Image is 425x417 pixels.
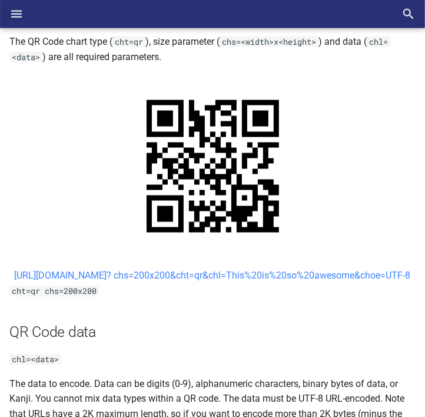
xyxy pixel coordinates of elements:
[9,37,390,62] code: chl=<data>
[9,286,99,297] code: cht=qr chs=200x200
[9,322,416,343] h2: QR Code data
[9,34,416,64] p: The QR Code chart type ( ), size parameter ( ) and data ( ) are all required parameters.
[120,74,306,259] img: chart
[15,270,411,282] a: [URL][DOMAIN_NAME]? chs=200x200&cht=qr&chl=This%20is%20so%20awesome&choe=UTF-8
[112,37,145,47] code: cht=qr
[220,37,318,47] code: chs=<width>x<height>
[9,355,61,365] code: chl=<data>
